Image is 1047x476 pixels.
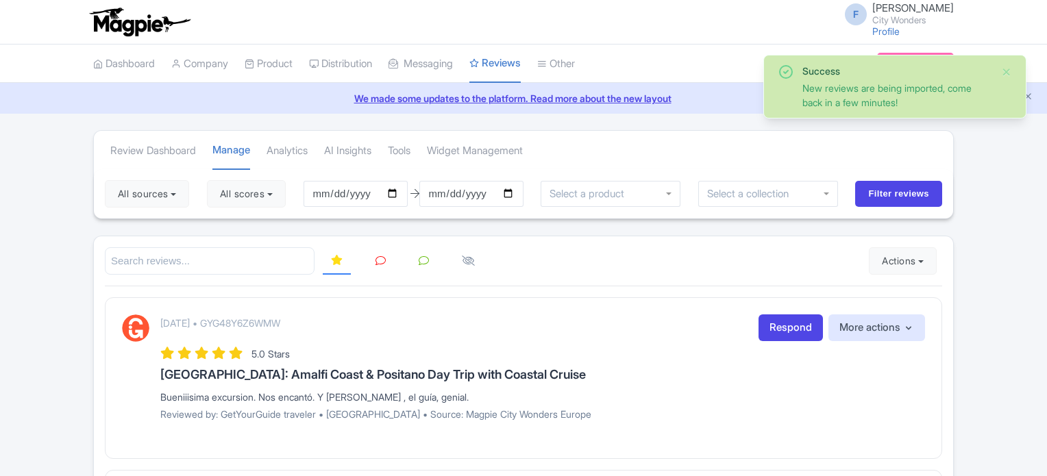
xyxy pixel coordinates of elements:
[802,81,990,110] div: New reviews are being imported, come back in a few minutes!
[845,3,867,25] span: F
[1001,64,1012,80] button: Close
[324,132,371,170] a: AI Insights
[93,45,155,83] a: Dashboard
[427,132,523,170] a: Widget Management
[86,7,193,37] img: logo-ab69f6fb50320c5b225c76a69d11143b.png
[160,316,280,330] p: [DATE] • GYG48Y6Z6WMW
[837,3,954,25] a: F [PERSON_NAME] City Wonders
[388,132,410,170] a: Tools
[872,16,954,25] small: City Wonders
[110,132,196,170] a: Review Dashboard
[855,181,942,207] input: Filter reviews
[872,25,900,37] a: Profile
[160,368,925,381] h3: [GEOGRAPHIC_DATA]: Amalfi Coast & Positano Day Trip with Coastal Cruise
[267,132,308,170] a: Analytics
[8,91,1039,105] a: We made some updates to the platform. Read more about the new layout
[469,45,521,84] a: Reviews
[537,45,575,83] a: Other
[122,314,149,342] img: GetYourGuide Logo
[550,188,632,200] input: Select a product
[171,45,228,83] a: Company
[160,407,925,421] p: Reviewed by: GetYourGuide traveler • [GEOGRAPHIC_DATA] • Source: Magpie City Wonders Europe
[207,180,286,208] button: All scores
[251,348,290,360] span: 5.0 Stars
[105,247,315,275] input: Search reviews...
[872,1,954,14] span: [PERSON_NAME]
[877,53,954,73] a: Subscription
[389,45,453,83] a: Messaging
[707,188,798,200] input: Select a collection
[1023,90,1033,105] button: Close announcement
[802,64,990,78] div: Success
[212,131,250,171] a: Manage
[759,314,823,341] a: Respond
[160,390,925,404] div: Bueniiisima excursion. Nos encantó. Y [PERSON_NAME] , el guía, genial.
[245,45,293,83] a: Product
[828,314,925,341] button: More actions
[869,247,937,275] button: Actions
[105,180,189,208] button: All sources
[309,45,372,83] a: Distribution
